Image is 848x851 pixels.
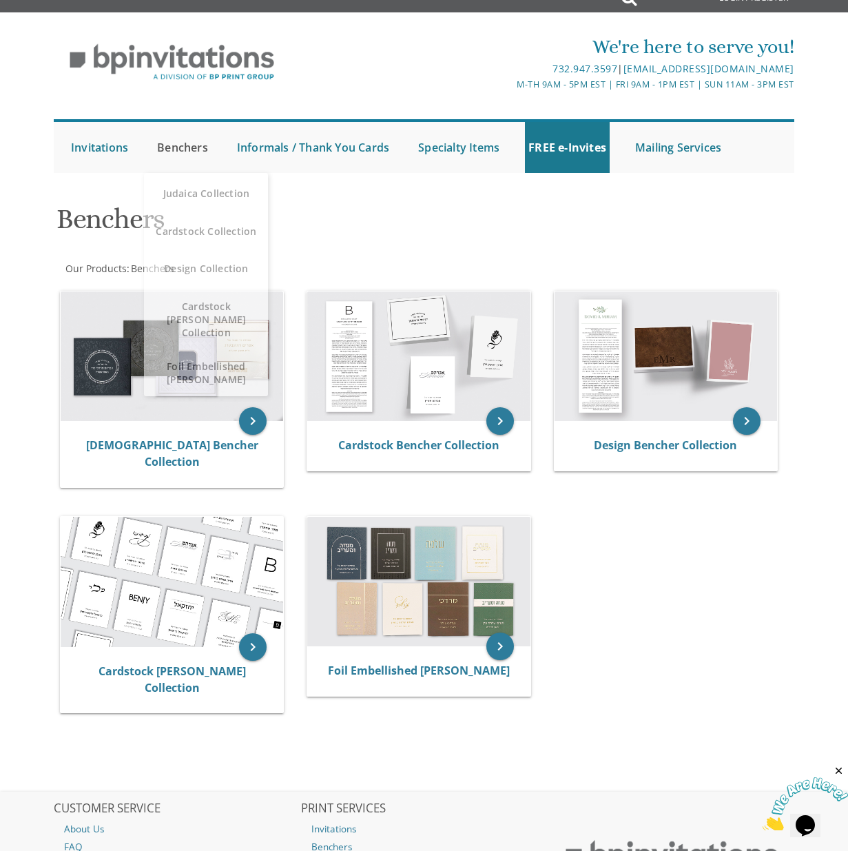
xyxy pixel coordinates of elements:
[239,633,267,661] a: keyboard_arrow_right
[733,407,761,435] a: keyboard_arrow_right
[623,62,794,75] a: [EMAIL_ADDRESS][DOMAIN_NAME]
[301,77,794,92] div: M-Th 9am - 5pm EST | Fri 9am - 1pm EST | Sun 11am - 3pm EST
[68,122,132,173] a: Invitations
[552,62,617,75] a: 732.947.3597
[154,122,211,173] a: Benchers
[763,765,848,830] iframe: chat widget
[130,262,174,275] a: Benchers
[415,122,503,173] a: Specialty Items
[555,291,777,422] img: Design Bencher Collection
[338,438,499,453] a: Cardstock Bencher Collection
[144,289,268,349] a: Cardstock [PERSON_NAME] Collection
[86,438,258,469] a: [DEMOGRAPHIC_DATA] Bencher Collection
[301,802,546,816] h2: PRINT SERVICES
[486,633,514,660] a: keyboard_arrow_right
[239,407,267,435] a: keyboard_arrow_right
[147,218,265,245] span: Cardstock Collection
[301,33,794,61] div: We're here to serve you!
[99,664,246,695] a: Cardstock [PERSON_NAME] Collection
[54,802,299,816] h2: CUSTOMER SERVICE
[594,438,737,453] a: Design Bencher Collection
[234,122,393,173] a: Informals / Thank You Cards
[56,204,540,245] h1: Benchers
[307,291,530,422] img: Cardstock Bencher Collection
[307,517,530,647] img: Foil Embellished Mincha Maariv
[144,349,268,396] a: Foil Embellished [PERSON_NAME]
[64,262,127,275] a: Our Products
[144,214,268,248] a: Cardstock Collection
[147,353,265,393] span: Foil Embellished [PERSON_NAME]
[486,407,514,435] a: keyboard_arrow_right
[54,262,424,276] div: :
[131,262,174,275] span: Benchers
[301,61,794,77] div: |
[632,122,725,173] a: Mailing Services
[61,291,283,422] img: Judaica Bencher Collection
[54,34,290,91] img: BP Invitation Loft
[54,820,299,838] a: About Us
[144,173,268,214] a: Judaica Collection
[61,517,283,647] img: Cardstock Mincha Maariv Collection
[525,122,610,173] a: FREE e-Invites
[301,820,546,838] a: Invitations
[328,663,510,678] a: Foil Embellished [PERSON_NAME]
[147,293,265,346] span: Cardstock [PERSON_NAME] Collection
[144,248,268,289] a: Design Collection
